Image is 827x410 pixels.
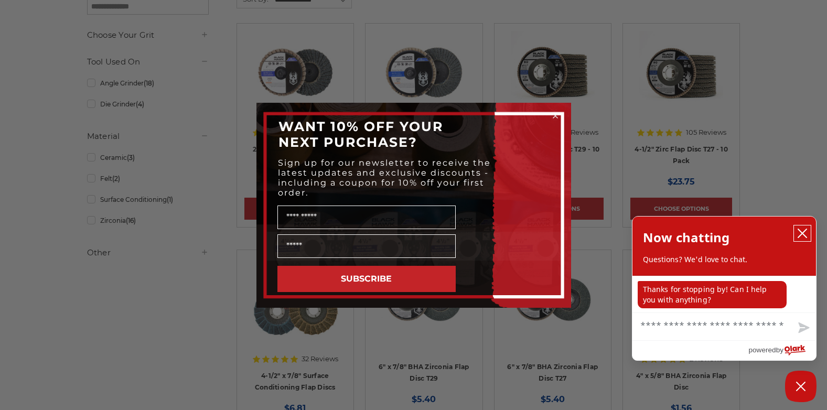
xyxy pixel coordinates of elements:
[278,158,491,198] span: Sign up for our newsletter to receive the latest updates and exclusive discounts - including a co...
[277,266,456,292] button: SUBSCRIBE
[776,343,783,357] span: by
[632,276,816,312] div: chat
[794,225,811,241] button: close chatbox
[785,371,817,402] button: Close Chatbox
[643,254,805,265] p: Questions? We'd love to chat.
[643,227,729,248] h2: Now chatting
[748,341,816,360] a: Powered by Olark
[638,281,787,308] p: Thanks for stopping by! Can I help you with anything?
[748,343,776,357] span: powered
[550,111,561,121] button: Close dialog
[278,118,443,150] span: WANT 10% OFF YOUR NEXT PURCHASE?
[277,234,456,258] input: Email
[790,316,816,340] button: Send message
[632,216,817,361] div: olark chatbox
